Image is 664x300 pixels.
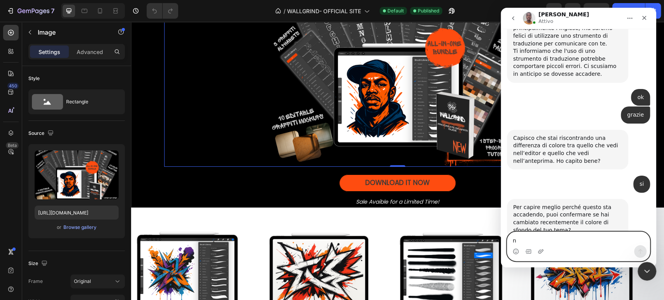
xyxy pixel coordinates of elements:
textarea: Scrivi un messaggio... [7,224,149,237]
img: preview-image [35,150,119,199]
div: grazie [120,99,149,116]
img: [object Object] [395,208,508,293]
div: user dice… [6,99,149,122]
img: [object Object] [132,208,245,293]
div: Brian dice… [6,191,149,248]
div: ok [137,86,143,94]
div: Rectangle [66,93,114,111]
div: si [133,168,149,185]
div: Per capire meglio perché questo sta accadendo, puoi confermare se hai cambiato recentemente il co... [6,191,128,231]
div: Beta [6,142,19,148]
div: user dice… [6,81,149,99]
button: Save [583,3,609,19]
span: Original [74,278,91,285]
input: https://example.com/image.jpg [35,206,119,220]
p: Settings [39,48,60,56]
button: <p><span style="font-size:17px;">DOWNLOAD IT NOW</span></p> [208,153,325,170]
button: Selettore di gif [25,241,31,247]
div: ok [130,81,149,98]
img: [object Object] [0,208,113,293]
div: 450 [7,83,19,89]
div: grazie [126,103,143,111]
button: Original [70,274,125,288]
div: Posso vedere che ci stai contattando in italiano. La nostra app supporta principalmente l'inglese... [12,2,121,40]
button: Browse gallery [63,223,97,231]
span: / [284,7,286,15]
div: Publish [619,7,638,15]
div: si [139,173,143,180]
label: Frame [28,278,43,285]
iframe: Design area [131,22,664,300]
div: Capisco che stai riscontrando una differenza di colore tra quello che vedi nell’editor e quello c... [6,122,128,162]
button: Publish [612,3,645,19]
button: Invia un messaggio… [133,237,146,250]
span: Published [418,7,439,14]
div: Style [28,75,40,82]
p: 7 [51,6,54,16]
img: Alt image [263,208,376,293]
p: Advanced [77,48,103,56]
div: Brian dice… [6,122,149,168]
div: Size [28,258,49,269]
button: 7 [3,3,58,19]
button: Carica allegato [37,241,43,247]
div: Capisco che stai riscontrando una differenza di colore tra quello che vedi nell’editor e quello c... [12,127,121,157]
span: WALLGRIND- OFFICIAL SITE [287,7,361,15]
div: Undo/Redo [147,3,178,19]
div: user dice… [6,168,149,191]
div: Source [28,128,55,139]
div: Per capire meglio perché questo sta accadendo, puoi confermare se hai cambiato recentemente il co... [12,196,121,226]
i: Sale Avaible for a Limited Time! [225,176,308,184]
div: Browse gallery [63,224,96,231]
iframe: Intercom live chat [501,8,656,267]
span: DOWNLOAD IT NOW [234,156,299,166]
p: Image [38,28,104,37]
button: Selettore di emoji [12,241,18,247]
div: Ti informiamo che l'uso di uno strumento di traduzione potrebbe comportare piccoli errori. Ci scu... [12,40,121,70]
iframe: Intercom live chat [638,262,656,281]
span: or [57,223,61,232]
span: Default [387,7,404,14]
